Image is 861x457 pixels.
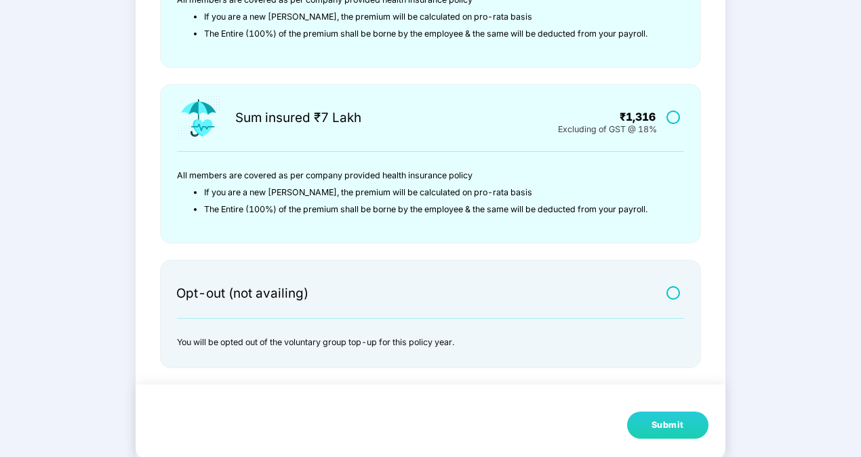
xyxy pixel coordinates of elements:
span: The Entire (100%) of the premium shall be borne by the employee & the same will be deducted from ... [204,204,647,214]
div: ₹1,316 [543,112,656,125]
span: If you are a new [PERSON_NAME], the premium will be calculated on pro-rata basis [204,187,532,197]
span: The Entire (100%) of the premium shall be borne by the employee & the same will be deducted from ... [204,28,647,39]
div: Submit [652,418,684,432]
span: You will be opted out of the voluntary group top-up for this policy year. [177,337,454,347]
button: Submit [627,412,708,439]
div: Excluding of GST @ 18% [558,121,657,132]
div: Opt-out (not availing) [176,287,308,302]
div: Sum insured ₹7 Lakh [235,112,361,127]
img: icon [176,95,222,141]
span: If you are a new [PERSON_NAME], the premium will be calculated on pro-rata basis [204,12,532,22]
span: All members are covered as per company provided health insurance policy [177,170,473,180]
